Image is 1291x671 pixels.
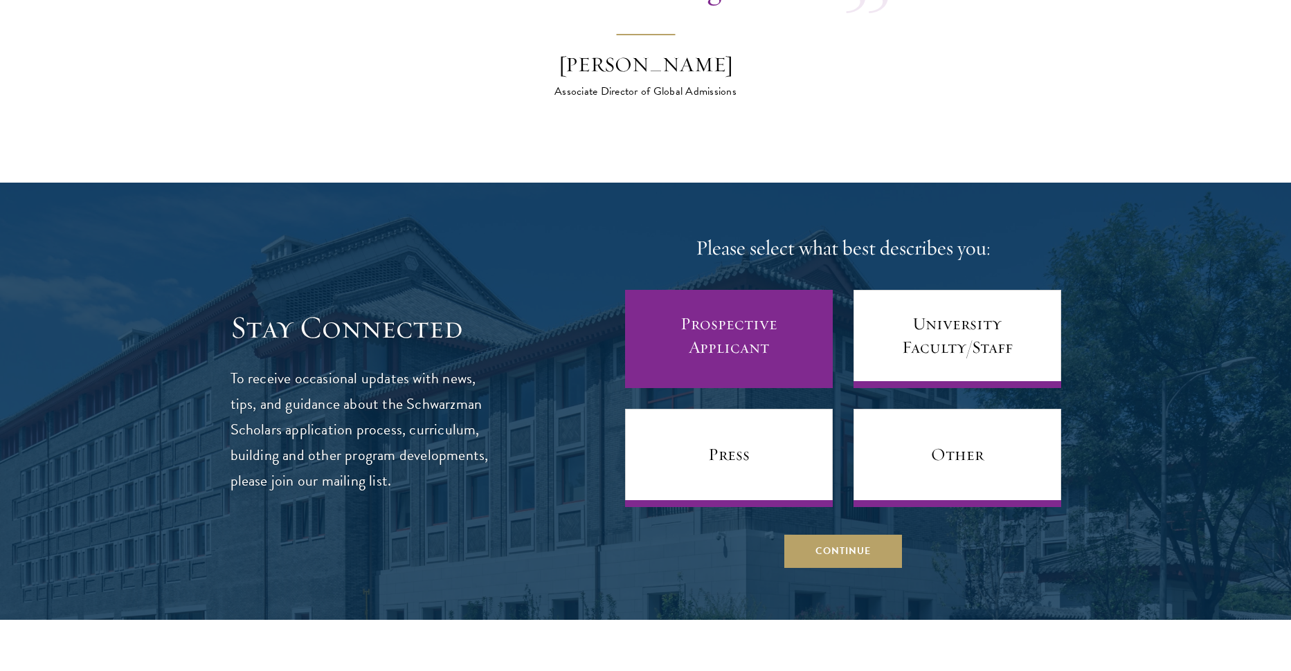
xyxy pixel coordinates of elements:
[231,366,490,494] p: To receive occasional updates with news, tips, and guidance about the Schwarzman Scholars applica...
[625,409,833,507] a: Press
[525,51,767,79] div: [PERSON_NAME]
[854,290,1061,388] a: University Faculty/Staff
[525,83,767,100] div: Associate Director of Global Admissions
[854,409,1061,507] a: Other
[625,290,833,388] a: Prospective Applicant
[625,235,1061,262] h4: Please select what best describes you:
[784,535,902,568] button: Continue
[231,309,490,347] h3: Stay Connected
